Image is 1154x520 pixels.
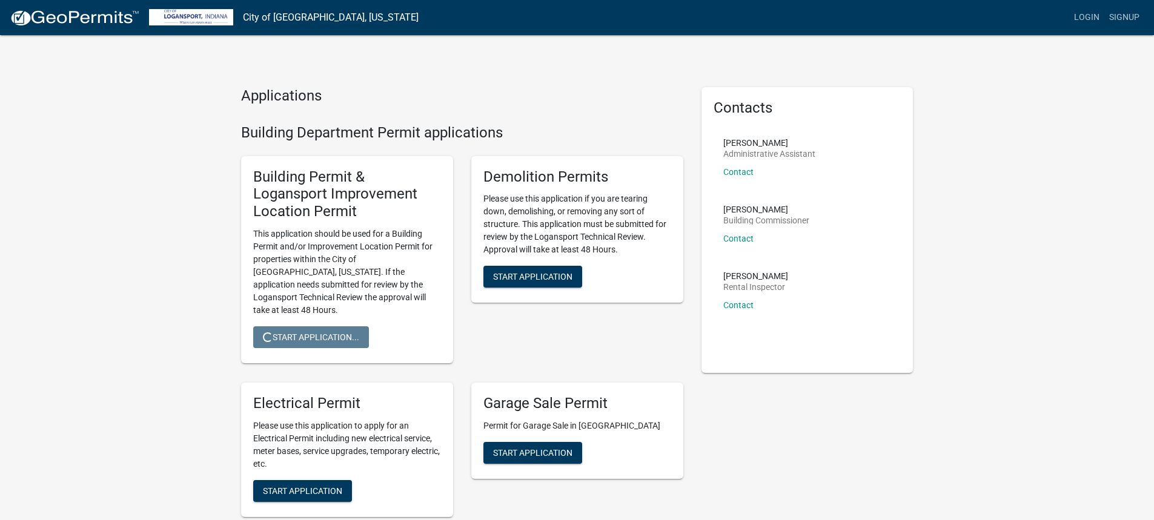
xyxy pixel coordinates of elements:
h5: Demolition Permits [483,168,671,186]
p: Administrative Assistant [723,150,815,158]
p: This application should be used for a Building Permit and/or Improvement Location Permit for prop... [253,228,441,317]
a: Contact [723,234,754,243]
h5: Contacts [714,99,901,117]
p: [PERSON_NAME] [723,205,809,214]
p: Rental Inspector [723,283,788,291]
span: Start Application [493,447,572,457]
a: Contact [723,300,754,310]
span: Start Application [493,272,572,281]
img: City of Logansport, Indiana [149,9,233,25]
p: Please use this application to apply for an Electrical Permit including new electrical service, m... [253,420,441,470]
p: Please use this application if you are tearing down, demolishing, or removing any sort of structu... [483,193,671,256]
button: Start Application [483,266,582,288]
h4: Applications [241,87,683,105]
h5: Garage Sale Permit [483,395,671,412]
button: Start Application [253,480,352,502]
span: Start Application [263,485,342,495]
button: Start Application [483,442,582,464]
button: Start Application... [253,326,369,348]
p: [PERSON_NAME] [723,139,815,147]
span: Start Application... [263,332,359,341]
p: Permit for Garage Sale in [GEOGRAPHIC_DATA] [483,420,671,432]
p: Building Commissioner [723,216,809,225]
a: Signup [1104,6,1144,29]
h4: Building Department Permit applications [241,124,683,142]
a: City of [GEOGRAPHIC_DATA], [US_STATE] [243,7,419,28]
a: Contact [723,167,754,177]
h5: Electrical Permit [253,395,441,412]
a: Login [1069,6,1104,29]
p: [PERSON_NAME] [723,272,788,280]
h5: Building Permit & Logansport Improvement Location Permit [253,168,441,220]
